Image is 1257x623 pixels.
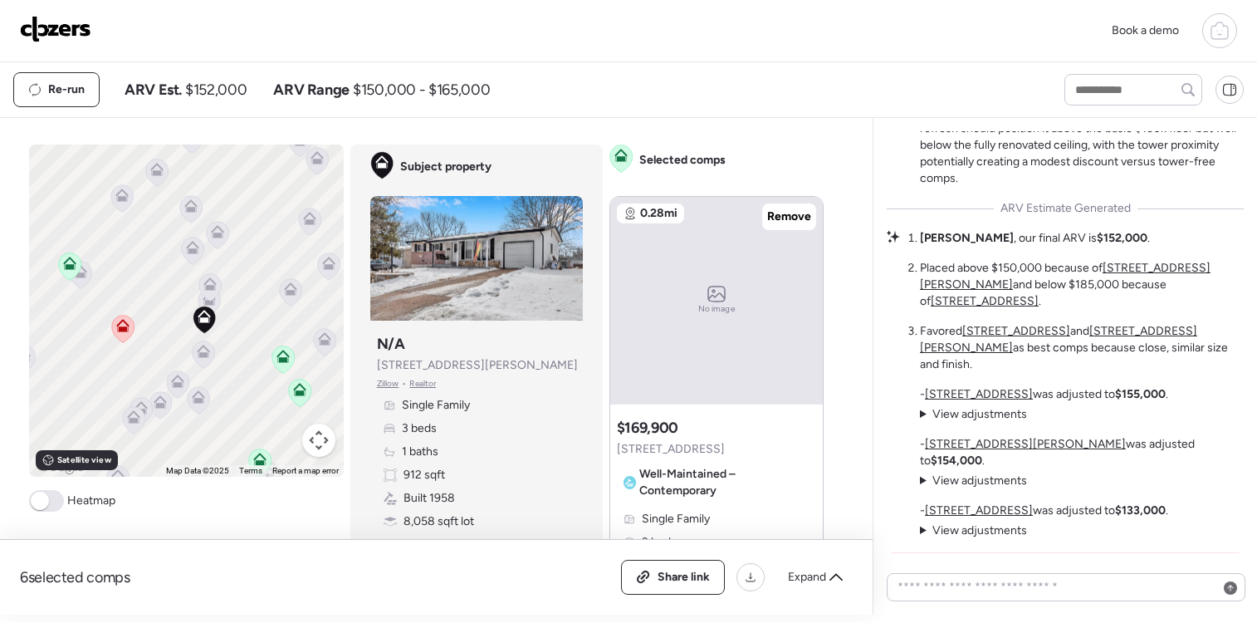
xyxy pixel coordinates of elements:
span: Heatmap [67,493,115,509]
img: Logo [20,16,91,42]
a: [STREET_ADDRESS] [931,294,1039,308]
strong: $152,000 [1097,231,1147,245]
strong: $155,000 [1115,387,1166,401]
a: [STREET_ADDRESS] [925,503,1033,518]
span: Zillow [377,377,399,390]
summary: View adjustments [920,522,1027,539]
h3: $169,900 [617,418,678,438]
a: [STREET_ADDRESS] [925,387,1033,401]
strong: $133,000 [1115,503,1166,518]
li: , our final ARV is . [920,230,1150,247]
span: ARV Est. [125,80,182,100]
span: Expand [788,569,826,586]
a: [STREET_ADDRESS][PERSON_NAME] [925,437,1126,451]
span: 8,058 sqft lot [404,513,474,530]
span: Single Family [642,511,710,527]
span: Well-Maintained – Contemporary [639,466,809,499]
p: - was adjusted to . [920,503,1168,519]
span: [STREET_ADDRESS] [617,441,725,458]
span: Selected comps [639,152,726,169]
span: 3 beds [642,534,677,551]
span: Subject property [400,159,492,175]
img: Google [33,455,88,477]
summary: View adjustments [920,406,1027,423]
span: No image [698,302,735,316]
span: Remove [767,208,811,225]
span: View adjustments [932,523,1027,537]
h3: N/A [377,334,405,354]
span: View adjustments [932,473,1027,488]
span: $152,000 [185,80,247,100]
p: - was adjusted to . [920,386,1168,403]
a: Report a map error [272,466,339,475]
summary: View adjustments [920,473,1027,489]
span: Book a demo [1112,23,1179,37]
span: View adjustments [932,407,1027,421]
a: [STREET_ADDRESS] [962,324,1070,338]
button: Map camera controls [302,424,335,457]
span: Share link [658,569,710,586]
span: Re-run [48,81,85,98]
span: Garage [404,537,442,553]
span: [STREET_ADDRESS][PERSON_NAME] [377,357,578,374]
span: • [402,377,406,390]
span: ARV Estimate Generated [1000,200,1131,217]
span: Single Family [402,397,470,414]
span: 912 sqft [404,467,445,483]
span: Map Data ©2025 [166,466,229,475]
span: ARV Range [273,80,350,100]
strong: $154,000 [931,454,982,468]
span: Built 1958 [404,490,455,507]
span: 6 selected comps [20,567,130,587]
span: Satellite view [57,454,110,467]
p: - was adjusted to . [920,436,1244,469]
a: Open this area in Google Maps (opens a new window) [33,455,88,477]
span: 3 beds [402,420,437,437]
span: 0.28mi [640,205,677,222]
li: Favored and as best comps because close, similar size and finish. [920,323,1244,373]
span: 1 baths [402,444,438,460]
a: Terms (opens in new tab) [239,466,262,475]
span: $150,000 - $165,000 [353,80,490,100]
span: Realtor [409,377,436,390]
li: Placed above $150,000 because of and below $185,000 because of . [920,260,1244,310]
strong: [PERSON_NAME] [920,231,1014,245]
